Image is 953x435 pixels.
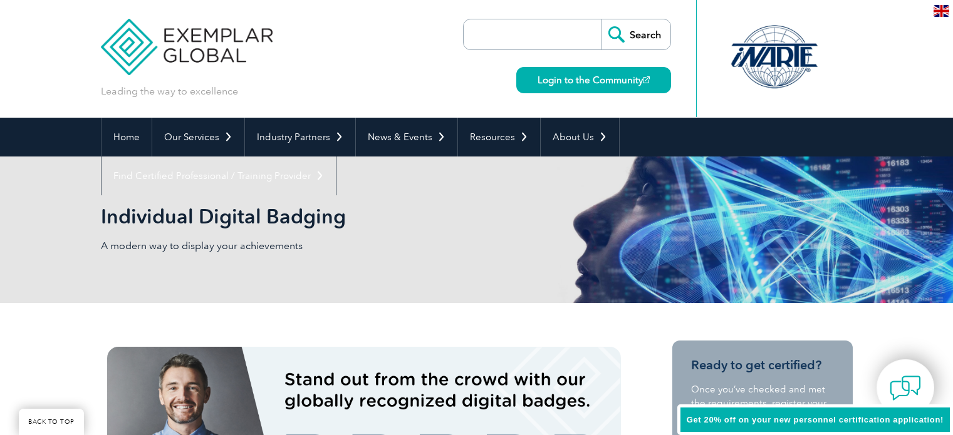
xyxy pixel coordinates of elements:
img: contact-chat.png [890,372,921,404]
input: Search [601,19,670,49]
span: Get 20% off on your new personnel certification application! [687,415,944,424]
a: Industry Partners [245,118,355,156]
a: Home [102,118,152,156]
p: A modern way to display your achievements [101,239,477,253]
h3: Ready to get certified? [691,357,834,373]
a: Find Certified Professional / Training Provider [102,156,336,195]
p: Leading the way to excellence [101,84,238,98]
a: Our Services [152,118,244,156]
h2: Individual Digital Badging [101,207,627,227]
a: About Us [541,118,619,156]
a: Resources [458,118,540,156]
a: BACK TO TOP [19,409,84,435]
a: Login to the Community [516,67,671,93]
a: News & Events [356,118,457,156]
img: open_square.png [643,76,650,83]
p: Once you’ve checked and met the requirements, register your details and Apply Now at [691,382,834,424]
img: en [934,5,949,17]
